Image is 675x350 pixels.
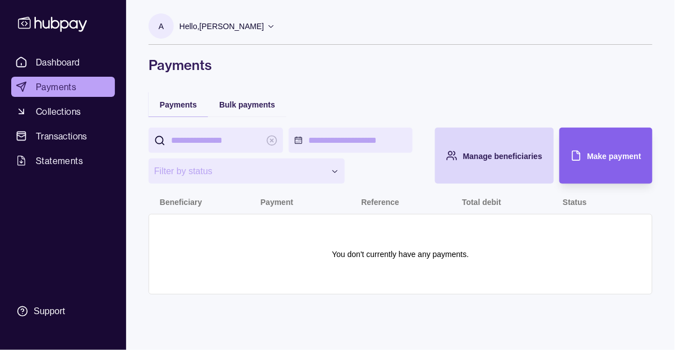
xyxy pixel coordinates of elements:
[160,100,197,109] span: Payments
[171,128,261,153] input: search
[36,80,76,94] span: Payments
[179,20,264,32] p: Hello, [PERSON_NAME]
[332,248,469,260] p: You don't currently have any payments.
[563,198,587,207] p: Status
[11,300,115,323] a: Support
[159,20,164,32] p: A
[11,77,115,97] a: Payments
[11,52,115,72] a: Dashboard
[219,100,275,109] span: Bulk payments
[462,198,501,207] p: Total debit
[36,154,83,167] span: Statements
[34,305,65,318] div: Support
[11,151,115,171] a: Statements
[11,101,115,122] a: Collections
[11,126,115,146] a: Transactions
[36,55,80,69] span: Dashboard
[261,198,293,207] p: Payment
[560,128,653,184] button: Make payment
[463,152,543,161] span: Manage beneficiaries
[362,198,400,207] p: Reference
[588,152,641,161] span: Make payment
[36,129,87,143] span: Transactions
[36,105,81,118] span: Collections
[149,56,653,74] h1: Payments
[160,198,202,207] p: Beneficiary
[435,128,554,184] button: Manage beneficiaries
